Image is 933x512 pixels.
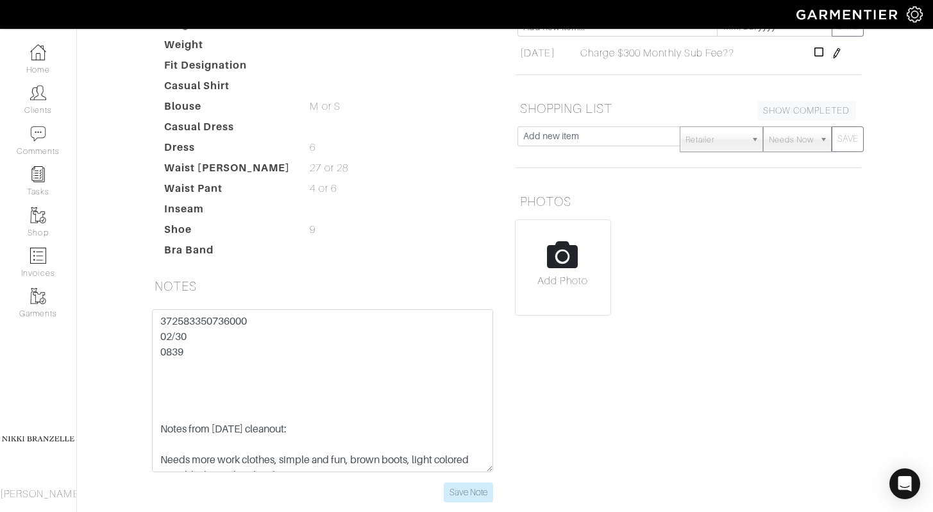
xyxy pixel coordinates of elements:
div: Open Intercom Messenger [889,468,920,499]
img: clients-icon-6bae9207a08558b7cb47a8932f037763ab4055f8c8b6bfacd5dc20c3e0201464.png [30,85,46,101]
dt: Waist [PERSON_NAME] [155,160,301,181]
span: [DATE] [520,46,555,61]
dt: Casual Dress [155,119,301,140]
img: garments-icon-b7da505a4dc4fd61783c78ac3ca0ef83fa9d6f193b1c9dc38574b1d14d53ca28.png [30,288,46,304]
span: Needs Now [769,127,814,153]
dt: Inseam [155,201,301,222]
img: garments-icon-b7da505a4dc4fd61783c78ac3ca0ef83fa9d6f193b1c9dc38574b1d14d53ca28.png [30,207,46,223]
h5: PHOTOS [515,189,861,214]
img: orders-icon-0abe47150d42831381b5fb84f609e132dff9fe21cb692f30cb5eec754e2cba89.png [30,248,46,264]
dt: Casual Shirt [155,78,301,99]
dt: Waist Pant [155,181,301,201]
dt: Bra Band [155,243,301,263]
dt: Weight [155,37,301,58]
img: pen-cf24a1663064a2ec1b9c1bd2387e9de7a2fa800b781884d57f21acf72779bad2.png [832,48,842,58]
dt: Blouse [155,99,301,119]
span: 4 or 6 [310,181,336,196]
img: reminder-icon-8004d30b9f0a5d33ae49ab947aed9ed385cf756f9e5892f1edd6e32f2345188e.png [30,166,46,182]
span: Charge $300 Monthly Sub Fee?? [580,46,734,61]
img: garmentier-logo-header-white-b43fb05a5012e4ada735d5af1a66efaba907eab6374d6393d1fbf88cb4ef424d.png [790,3,907,26]
dt: Dress [155,140,301,160]
img: dashboard-icon-dbcd8f5a0b271acd01030246c82b418ddd0df26cd7fceb0bd07c9910d44c42f6.png [30,44,46,60]
span: 9 [310,222,315,237]
span: 27 or 28 [310,160,348,176]
span: M or S [310,99,340,114]
dt: Fit Designation [155,58,301,78]
img: gear-icon-white-bd11855cb880d31180b6d7d6211b90ccbf57a29d726f0c71d8c61bd08dd39cc2.png [907,6,923,22]
textarea: 372583350736000 02/30 0839 Notes from [DATE] cleanout: Needs more work clothes, simple and fun, b... [152,309,493,472]
a: SHOW COMPLETED [757,101,856,121]
h5: NOTES [149,273,496,299]
input: Save Note [444,482,493,502]
img: comment-icon-a0a6a9ef722e966f86d9cbdc48e553b5cf19dbc54f86b18d962a5391bc8f6eb6.png [30,126,46,142]
span: 6 [310,140,315,155]
input: Add new item [517,126,681,146]
button: SAVE [832,126,864,152]
span: Retailer [685,127,746,153]
h5: SHOPPING LIST [515,96,861,121]
dt: Shoe [155,222,301,243]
